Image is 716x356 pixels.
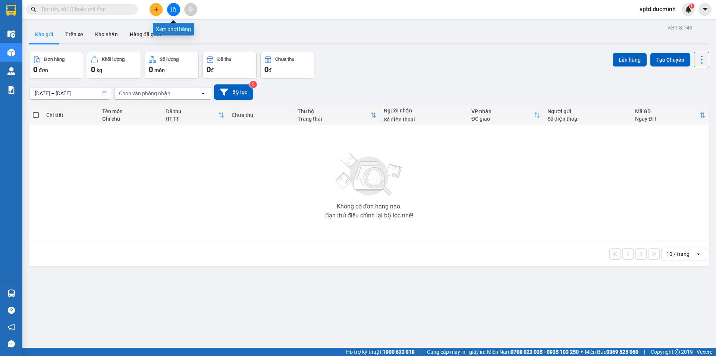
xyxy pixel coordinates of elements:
button: plus [150,3,163,16]
div: VP nhận [471,108,534,114]
th: Toggle SortBy [631,105,709,125]
div: ver 1.8.143 [668,24,693,32]
div: Người nhận [384,108,464,114]
span: 0 [207,65,211,74]
span: copyright [675,349,680,355]
span: 0 [33,65,37,74]
input: Tìm tên, số ĐT hoặc mã đơn [41,5,129,13]
div: Tên món [102,108,158,114]
div: Mã GD [635,108,700,114]
strong: 0708 023 035 - 0935 103 250 [511,349,579,355]
div: Ghi chú [102,116,158,122]
div: Số điện thoại [547,116,628,122]
img: warehouse-icon [7,30,15,38]
div: Khối lượng [102,57,125,62]
div: Xem phơi hàng [153,23,194,35]
span: caret-down [702,6,709,13]
span: 0 [149,65,153,74]
span: Miền Bắc [585,348,638,356]
th: Toggle SortBy [294,105,380,125]
div: ĐC giao [471,116,534,122]
div: Chưa thu [232,112,290,118]
span: món [154,67,165,73]
span: 0 [91,65,95,74]
img: svg+xml;base64,PHN2ZyBjbGFzcz0ibGlzdC1wbHVnX19zdmciIHhtbG5zPSJodHRwOi8vd3d3LnczLm9yZy8yMDAwL3N2Zy... [332,148,406,201]
div: Đã thu [166,108,218,114]
button: Khối lượng0kg [87,52,141,79]
button: Kho gửi [29,25,59,43]
div: Số lượng [160,57,179,62]
img: logo-vxr [6,5,16,16]
button: Kho nhận [89,25,124,43]
div: Đơn hàng [44,57,65,62]
th: Toggle SortBy [162,105,228,125]
button: Hàng đã giao [124,25,167,43]
button: file-add [167,3,180,16]
span: message [8,340,15,347]
span: 0 [264,65,268,74]
span: vptd.ducminh [634,4,682,14]
img: warehouse-icon [7,67,15,75]
img: warehouse-icon [7,49,15,56]
button: caret-down [698,3,712,16]
span: notification [8,324,15,331]
div: Không có đơn hàng nào. [337,204,402,210]
sup: 2 [249,81,257,88]
sup: 1 [689,3,694,9]
img: warehouse-icon [7,290,15,297]
span: | [420,348,421,356]
th: Toggle SortBy [468,105,544,125]
span: Hỗ trợ kỹ thuật: [346,348,415,356]
div: Thu hộ [298,108,370,114]
div: Bạn thử điều chỉnh lại bộ lọc nhé! [325,213,413,219]
svg: open [695,251,701,257]
div: Đã thu [217,57,231,62]
button: Số lượng0món [145,52,199,79]
span: đ [211,67,214,73]
button: Lên hàng [613,53,647,66]
div: Chưa thu [275,57,294,62]
span: aim [188,7,193,12]
input: Select a date range. [29,87,111,99]
button: Bộ lọc [214,84,253,100]
span: Cung cấp máy in - giấy in: [427,348,485,356]
span: đ [268,67,271,73]
span: ⚪️ [581,350,583,353]
button: Đơn hàng0đơn [29,52,83,79]
span: Miền Nam [487,348,579,356]
span: question-circle [8,307,15,314]
button: Chưa thu0đ [260,52,314,79]
img: solution-icon [7,86,15,94]
strong: 1900 633 818 [383,349,415,355]
button: Tạo Chuyến [650,53,690,66]
button: aim [184,3,197,16]
div: Người gửi [547,108,628,114]
div: Chọn văn phòng nhận [119,90,170,97]
div: Ngày ĐH [635,116,700,122]
span: 1 [690,3,693,9]
img: icon-new-feature [685,6,692,13]
button: Trên xe [59,25,89,43]
svg: open [200,90,206,96]
div: Số điện thoại [384,117,464,123]
span: file-add [171,7,176,12]
strong: 0369 525 060 [606,349,638,355]
span: đơn [39,67,48,73]
span: | [644,348,645,356]
div: Chi tiết [46,112,95,118]
button: Đã thu0đ [202,52,257,79]
span: kg [97,67,102,73]
div: 10 / trang [666,250,690,258]
div: Trạng thái [298,116,370,122]
span: search [31,7,36,12]
div: HTTT [166,116,218,122]
span: plus [154,7,159,12]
